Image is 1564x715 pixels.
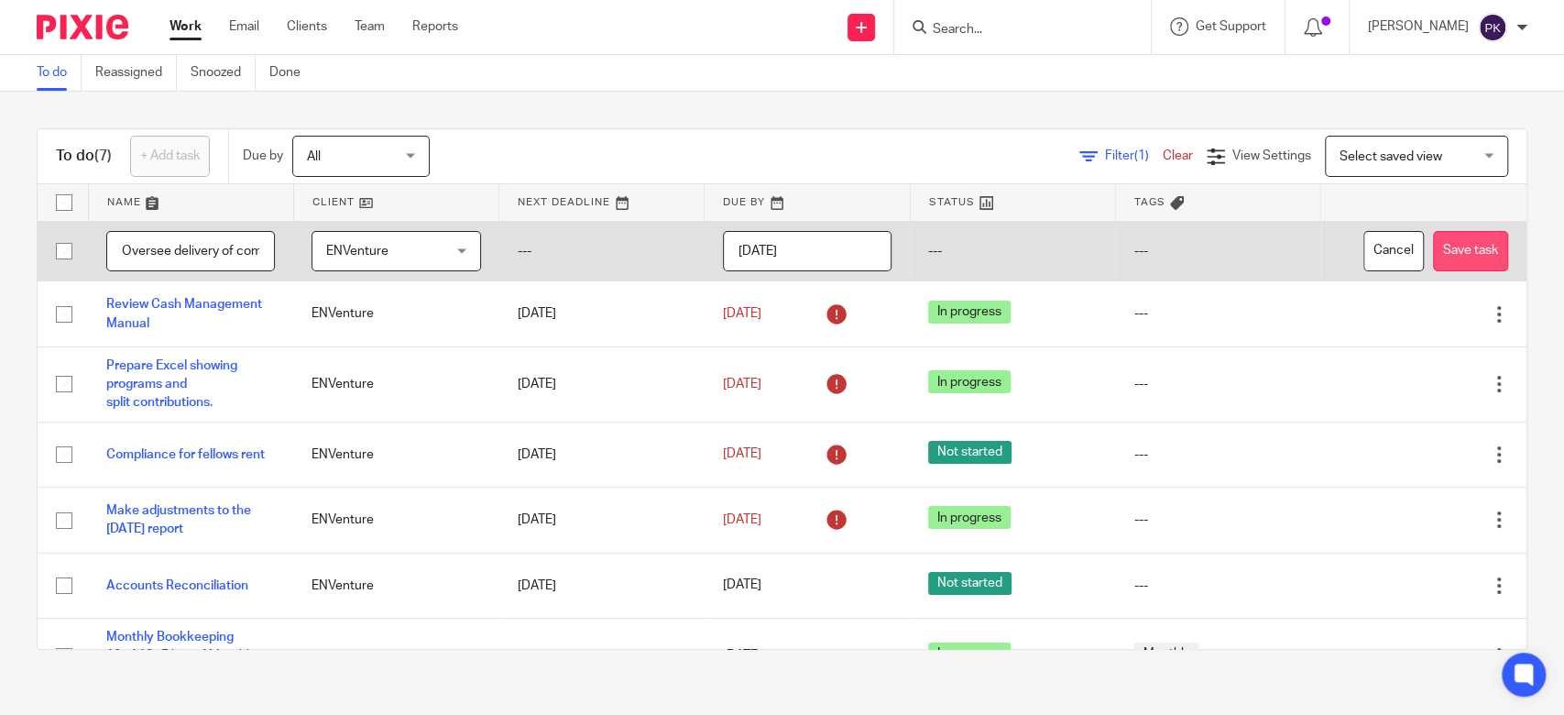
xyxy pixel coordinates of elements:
span: In progress [928,370,1011,393]
span: All [307,150,321,163]
span: [DATE] [723,513,761,526]
a: Monthly Bookkeeping [106,631,234,643]
span: [DATE] [723,448,761,461]
span: Tags [1134,197,1165,207]
a: To do [37,55,82,91]
span: (7) [94,148,112,163]
td: [DATE] [499,618,705,693]
a: Done [269,55,314,91]
button: Cancel [1363,231,1424,272]
img: Pixie [37,15,128,39]
div: --- [1133,304,1302,323]
td: [DATE] [499,422,705,487]
a: Prepare Excel showing programs and split contributions. [106,359,237,410]
span: Select saved view [1340,150,1442,163]
td: ENVenture [293,553,498,618]
p: [PERSON_NAME] [1368,17,1469,36]
a: Team [355,17,385,36]
span: Not started [928,441,1012,464]
p: Due by [243,147,283,165]
span: ENVenture [326,245,388,258]
span: In progress [928,301,1011,324]
td: ENVenture [293,618,498,693]
a: Make adjustments to the [DATE] report [106,504,251,535]
span: [DATE] [723,378,761,390]
a: Email [229,17,259,36]
span: In progress [928,643,1011,665]
td: [DATE] [499,346,705,422]
span: Monthly [1133,643,1198,665]
input: Task name [106,231,275,272]
td: ENVenture [293,488,498,553]
a: Clients [287,17,327,36]
a: Compliance for fellows rent [106,448,265,461]
td: [DATE] [499,553,705,618]
span: [DATE] [723,579,761,592]
a: Work [170,17,202,36]
a: + Add task [130,136,210,177]
span: Filter [1105,149,1163,162]
input: Pick a date [723,231,891,272]
div: --- [1133,375,1302,393]
td: --- [499,221,705,281]
a: Accounts Reconciliation [106,579,248,592]
a: Reassigned [95,55,177,91]
div: --- [1133,445,1302,464]
input: Search [931,22,1096,38]
div: --- [1133,511,1302,529]
td: ENVenture [293,346,498,422]
a: Review Cash Management Manual [106,298,262,329]
td: [DATE] [499,281,705,346]
td: --- [1115,221,1320,281]
td: [DATE] [499,488,705,553]
h1: To do [56,147,112,166]
img: svg%3E [1478,13,1507,42]
a: Snoozed [191,55,256,91]
button: Save task [1433,231,1508,272]
td: ENVenture [293,281,498,346]
span: View Settings [1232,149,1311,162]
td: --- [910,221,1115,281]
span: In progress [928,506,1011,529]
a: Reports [412,17,458,36]
span: Get Support [1196,20,1266,33]
a: Clear [1163,149,1193,162]
td: ENVenture [293,422,498,487]
span: Not started [928,572,1012,595]
span: [DATE] [723,307,761,320]
span: (1) [1134,149,1149,162]
div: --- [1133,577,1302,595]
